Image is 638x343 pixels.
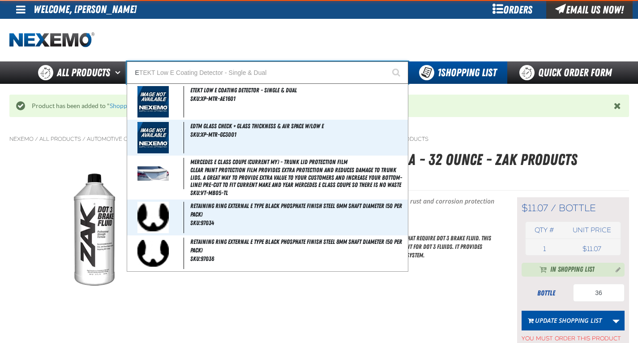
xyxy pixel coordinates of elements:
[25,102,614,110] div: Product has been added to " "
[9,32,94,48] img: Nexemo logo
[190,255,214,262] span: SKU:97036
[39,135,81,143] a: All Products
[190,202,402,218] span: Retaining Ring External E Type Black Phosphate Finish Steel 6mm Shaft Diameter (50 per pack)
[408,61,507,84] button: You have 1 Shopping List. Open to view details
[190,189,228,196] span: SKU:VT-MB05-TL
[87,135,156,143] a: Automotive Chemicals
[190,219,214,226] span: SKU:97034
[526,222,564,239] th: Qty #
[190,238,402,254] span: Retaining Ring External E Type Black Phosphate Finish Steel 8mm Shaft Diameter (50 per pack)
[137,238,169,269] img: 5b115832387b0210046450-i_97036.jpg
[110,102,147,109] a: Shopping List
[543,245,546,253] span: 1
[551,202,556,214] span: /
[190,95,236,102] span: SKU:XP-MTR-AE1601
[127,61,408,84] input: Search
[35,135,38,143] span: /
[9,135,34,143] a: Nexemo
[137,86,169,117] img: missing_image.jpg
[57,65,110,81] span: All Products
[137,202,169,233] img: 5b1158322f76a459216134-i_97034.jpg
[522,202,548,214] span: $11.07
[190,87,297,94] span: ETEKT Low E Coating Detector - Single & Dual
[10,166,179,297] img: DOT 3 Brake Fluid Exchange Formula - 32 Ounce - ZAK Products
[9,135,629,143] nav: Breadcrumbs
[608,264,623,274] button: Manage current product in the Shopping List
[507,61,629,84] a: Quick Order Form
[9,32,94,48] a: Home
[195,174,629,187] p: SKU:
[559,202,596,214] span: bottle
[522,311,608,330] button: Update Shopping List
[137,158,169,189] img: 5b11587d932ee740916796-3m-trunk-lid-protection-film_3_45.jpg
[612,99,625,113] button: Close the Notification
[82,135,86,143] span: /
[437,66,441,79] strong: 1
[573,284,625,302] input: Product Quantity
[112,61,127,84] button: Open All Products pages
[137,122,169,153] img: missing_image.jpg
[190,122,324,130] span: EDTM Glass Check + Glass Thickness & Air Space w/Low E
[522,288,571,298] div: bottle
[190,131,236,138] span: SKU:XP-MTR-GC3001
[608,311,625,330] a: More Actions
[563,222,620,239] th: Unit price
[190,158,347,165] span: Mercedes E Class Coupe (Current MY) - Trunk Lid Protection Film
[190,166,406,189] span: Clear paint protection film provides extra protection and reduces damage to trunk lids. A great w...
[563,243,620,255] td: $11.07
[195,148,629,172] h1: DOT 3 Brake Fluid Exchange Formula - 32 Ounce - ZAK Products
[437,66,497,79] span: Shopping List
[386,61,408,84] button: Start Searching
[550,265,595,275] span: In Shopping List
